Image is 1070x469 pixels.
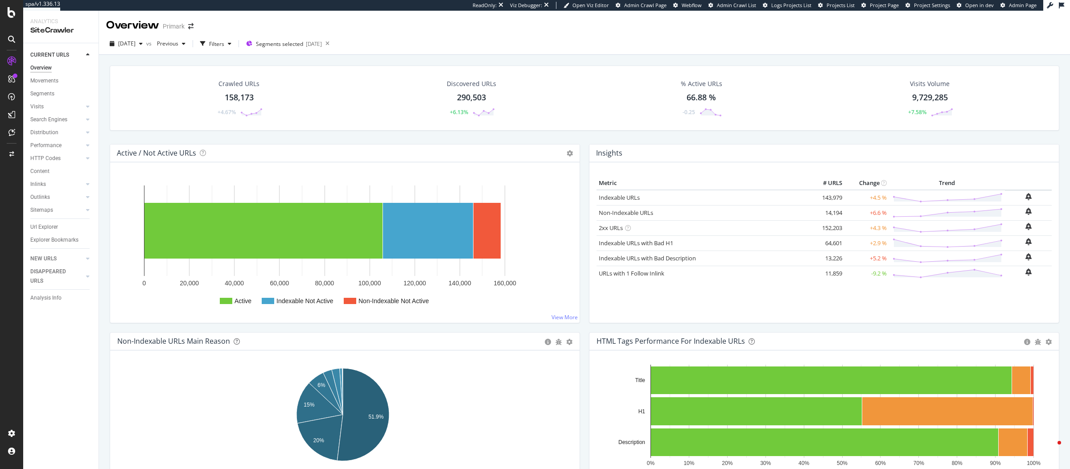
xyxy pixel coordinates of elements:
[30,102,83,111] a: Visits
[1027,460,1041,466] text: 100%
[1025,208,1032,215] div: bell-plus
[717,2,756,8] span: Admin Crawl List
[681,79,722,88] div: % Active URLs
[1035,339,1041,345] div: bug
[844,190,889,206] td: +4.5 %
[844,205,889,220] td: +6.6 %
[556,339,562,345] div: bug
[567,150,573,156] i: Options
[618,439,645,445] text: Description
[870,2,899,8] span: Project Page
[599,269,664,277] a: URLs with 1 Follow Inlink
[117,365,568,468] svg: A chart.
[683,108,695,116] div: -0.25
[180,280,199,287] text: 20,000
[30,293,62,303] div: Analysis Info
[844,220,889,235] td: +4.3 %
[912,92,948,103] div: 9,729,285
[143,280,146,287] text: 0
[30,206,83,215] a: Sitemaps
[30,115,83,124] a: Search Engines
[30,76,58,86] div: Movements
[914,2,950,8] span: Project Settings
[315,280,334,287] text: 80,000
[809,190,844,206] td: 143,979
[1040,439,1061,460] iframe: Intercom live chat
[117,147,196,159] h4: Active / Not Active URLs
[30,63,92,73] a: Overview
[638,408,646,415] text: H1
[30,89,92,99] a: Segments
[106,37,146,51] button: [DATE]
[861,2,899,9] a: Project Page
[30,180,46,189] div: Inlinks
[225,280,244,287] text: 40,000
[30,293,92,303] a: Analysis Info
[673,2,702,9] a: Webflow
[30,102,44,111] div: Visits
[209,40,224,48] div: Filters
[551,313,578,321] a: View More
[809,251,844,266] td: 13,226
[1024,339,1030,345] div: circle-info
[809,266,844,281] td: 11,859
[760,460,771,466] text: 30%
[599,254,696,262] a: Indexable URLs with Bad Description
[358,280,381,287] text: 100,000
[30,141,83,150] a: Performance
[905,2,950,9] a: Project Settings
[235,297,251,304] text: Active
[566,339,572,345] div: gear
[30,141,62,150] div: Performance
[313,437,324,444] text: 20%
[30,115,67,124] div: Search Engines
[188,23,193,29] div: arrow-right-arrow-left
[952,460,963,466] text: 80%
[117,337,230,346] div: Non-Indexable URLs Main Reason
[30,128,83,137] a: Distribution
[30,76,92,86] a: Movements
[914,460,924,466] text: 70%
[818,2,855,9] a: Projects List
[771,2,811,8] span: Logs Projects List
[809,235,844,251] td: 64,601
[225,92,254,103] div: 158,173
[599,224,623,232] a: 2xx URLs
[708,2,756,9] a: Admin Crawl List
[682,2,702,8] span: Webflow
[683,460,694,466] text: 10%
[473,2,497,9] div: ReadOnly:
[117,177,568,316] div: A chart.
[276,297,333,304] text: Indexable Not Active
[908,108,926,116] div: +7.58%
[218,108,236,116] div: +4.67%
[243,37,322,51] button: Segments selected[DATE]
[30,154,83,163] a: HTTP Codes
[270,280,289,287] text: 60,000
[599,193,640,202] a: Indexable URLs
[30,235,92,245] a: Explorer Bookmarks
[875,460,886,466] text: 60%
[809,177,844,190] th: # URLS
[153,37,189,51] button: Previous
[306,40,322,48] div: [DATE]
[30,154,61,163] div: HTTP Codes
[450,108,468,116] div: +6.13%
[403,280,426,287] text: 120,000
[809,220,844,235] td: 152,203
[304,402,314,408] text: 15%
[596,147,622,159] h4: Insights
[827,2,855,8] span: Projects List
[30,222,58,232] div: Url Explorer
[635,377,646,383] text: Title
[30,25,91,36] div: SiteCrawler
[965,2,994,8] span: Open in dev
[494,280,516,287] text: 160,000
[30,18,91,25] div: Analytics
[30,63,52,73] div: Overview
[30,89,54,99] div: Segments
[624,2,667,8] span: Admin Crawl Page
[30,254,57,263] div: NEW URLS
[30,206,53,215] div: Sitemaps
